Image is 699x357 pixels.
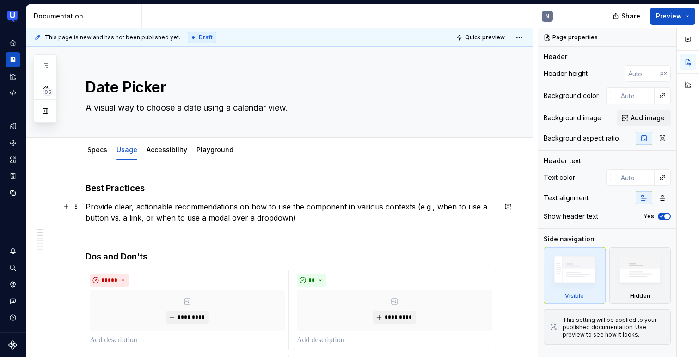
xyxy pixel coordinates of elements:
button: Search ⌘K [6,260,20,275]
span: Quick preview [465,34,505,41]
div: Background aspect ratio [544,134,619,143]
textarea: Date Picker [84,76,494,98]
div: Specs [84,140,111,159]
div: Header [544,52,567,62]
span: Draft [199,34,213,41]
div: Header text [544,156,581,166]
div: Header height [544,69,588,78]
button: Contact support [6,294,20,308]
textarea: A visual way to choose a date using a calendar view. [84,100,494,115]
button: Notifications [6,244,20,259]
a: Code automation [6,86,20,100]
a: Design tokens [6,119,20,134]
a: Settings [6,277,20,292]
div: Hidden [630,292,650,300]
button: Preview [650,8,695,25]
a: Specs [87,146,107,154]
span: 95 [43,88,53,96]
div: This setting will be applied to your published documentation. Use preview to see how it looks. [563,316,665,339]
span: Preview [656,12,682,21]
div: Documentation [34,12,138,21]
div: Playground [193,140,237,159]
svg: Supernova Logo [8,340,18,350]
div: Text alignment [544,193,589,203]
span: Add image [631,113,665,123]
a: Assets [6,152,20,167]
a: Analytics [6,69,20,84]
input: Auto [617,87,655,104]
button: Quick preview [454,31,509,44]
strong: Best Practices [86,183,145,193]
div: Side navigation [544,234,595,244]
div: Background color [544,91,599,100]
div: Usage [113,140,141,159]
a: Usage [116,146,137,154]
input: Auto [625,65,660,82]
label: Yes [644,213,654,220]
div: Visible [544,247,606,304]
a: Components [6,135,20,150]
div: Hidden [609,247,671,304]
span: This page is new and has not been published yet. [45,34,180,41]
span: Share [621,12,640,21]
button: Add image [617,110,671,126]
a: Playground [196,146,233,154]
p: Provide clear, actionable recommendations on how to use the component in various contexts (e.g., ... [86,201,496,223]
p: px [660,70,667,77]
button: Share [608,8,646,25]
div: Visible [565,292,584,300]
strong: Dos and Don'ts [86,252,147,261]
a: Storybook stories [6,169,20,184]
a: Home [6,36,20,50]
a: Data sources [6,185,20,200]
img: 41adf70f-fc1c-4662-8e2d-d2ab9c673b1b.png [7,11,18,22]
a: Documentation [6,52,20,67]
div: Show header text [544,212,598,221]
a: Accessibility [147,146,187,154]
input: Auto [617,169,655,186]
div: Accessibility [143,140,191,159]
div: Background image [544,113,601,123]
div: Text color [544,173,575,182]
div: N [546,12,549,20]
